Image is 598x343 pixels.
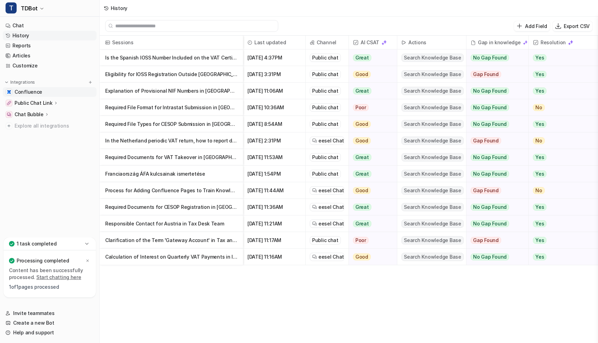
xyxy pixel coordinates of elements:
[466,132,523,149] button: Gap Found
[308,36,346,49] span: Channel
[349,149,393,166] button: Great
[3,87,97,97] a: ConfluenceConfluence
[246,132,302,149] span: [DATE] 2:31PM
[6,2,17,13] span: T
[349,49,393,66] button: Great
[246,66,302,83] span: [DATE] 3:31PM
[353,220,371,227] span: Great
[466,166,523,182] button: No Gap Found
[533,137,545,144] span: No
[349,66,393,83] button: Good
[310,170,341,178] div: Public chat
[105,149,237,166] p: Required Documents for VAT Takeover in [GEOGRAPHIC_DATA]
[353,170,371,177] span: Great
[533,237,546,244] span: Yes
[564,22,590,30] p: Export CSV
[15,100,53,106] p: Public Chat Link
[466,249,523,265] button: No Gap Found
[246,166,302,182] span: [DATE] 1:54PM
[349,215,393,232] button: Great
[312,254,317,259] img: eeselChat
[246,36,302,49] span: Last updated
[408,36,426,49] h2: Actions
[312,138,317,143] img: eeselChat
[353,237,369,244] span: Poor
[310,236,341,244] div: Public chat
[105,66,237,83] p: Eligibility for IOSS Registration Outside [GEOGRAPHIC_DATA] and [GEOGRAPHIC_DATA]
[353,137,371,144] span: Good
[3,121,97,131] a: Explore all integrations
[6,122,12,129] img: explore all integrations
[15,89,42,95] span: Confluence
[533,220,546,227] span: Yes
[353,104,369,111] span: Poor
[15,120,94,131] span: Explore all integrations
[401,186,464,195] span: Search Knowledge Base
[318,253,344,260] span: eesel Chat
[318,137,344,144] span: eesel Chat
[312,188,317,193] img: eeselChat
[353,87,371,94] span: Great
[466,83,523,99] button: No Gap Found
[17,240,57,247] p: 1 task completed
[105,83,237,99] p: Explanation of Provisional NIF Numbers in [GEOGRAPHIC_DATA]
[3,328,97,337] a: Help and support
[466,182,523,199] button: Gap Found
[469,36,526,49] div: Gap in knowledge
[401,70,464,78] span: Search Knowledge Base
[353,253,371,260] span: Good
[312,221,317,226] img: eeselChat
[525,22,547,30] p: Add Field
[3,79,37,86] button: Integrations
[105,199,237,215] p: Required Documents for CESOP Registration in [GEOGRAPHIC_DATA]
[529,215,592,232] button: Yes
[471,237,501,244] span: Gap Found
[312,253,342,260] a: eesel Chat
[312,205,317,210] img: eeselChat
[353,121,371,128] span: Good
[15,111,44,118] p: Chat Bubble
[10,80,35,85] p: Integrations
[36,274,81,280] a: Start chatting here
[349,83,393,99] button: Great
[401,253,464,261] span: Search Knowledge Base
[318,187,344,194] span: eesel Chat
[466,215,523,232] button: No Gap Found
[310,70,341,78] div: Public chat
[246,199,302,215] span: [DATE] 11:36AM
[533,121,546,128] span: Yes
[349,166,393,182] button: Great
[310,153,341,161] div: Public chat
[3,31,97,40] a: History
[401,236,464,244] span: Search Knowledge Base
[353,71,371,78] span: Good
[246,232,302,249] span: [DATE] 11:17AM
[529,83,592,99] button: Yes
[401,54,464,62] span: Search Knowledge Base
[533,87,546,94] span: Yes
[353,204,371,211] span: Great
[401,103,464,112] span: Search Knowledge Base
[88,80,93,85] img: menu_add.svg
[3,61,97,71] a: Customize
[401,153,464,161] span: Search Knowledge Base
[466,116,523,132] button: No Gap Found
[533,71,546,78] span: Yes
[466,149,523,166] button: No Gap Found
[105,116,237,132] p: Required File Types for CESOP Submission in [GEOGRAPHIC_DATA]
[7,101,11,105] img: Public Chat Link
[401,120,464,128] span: Search Knowledge Base
[105,232,237,249] p: Clarification of the Term 'Gateway Account' in Tax and Payment Contexts
[352,36,394,49] span: AI CSAT
[529,132,592,149] button: No
[471,54,509,61] span: No Gap Found
[529,116,592,132] button: Yes
[246,116,302,132] span: [DATE] 8:54AM
[533,104,545,111] span: No
[553,21,592,31] button: Export CSV
[471,220,509,227] span: No Gap Found
[401,203,464,211] span: Search Knowledge Base
[312,187,342,194] a: eesel Chat
[246,249,302,265] span: [DATE] 11:16AM
[471,104,509,111] span: No Gap Found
